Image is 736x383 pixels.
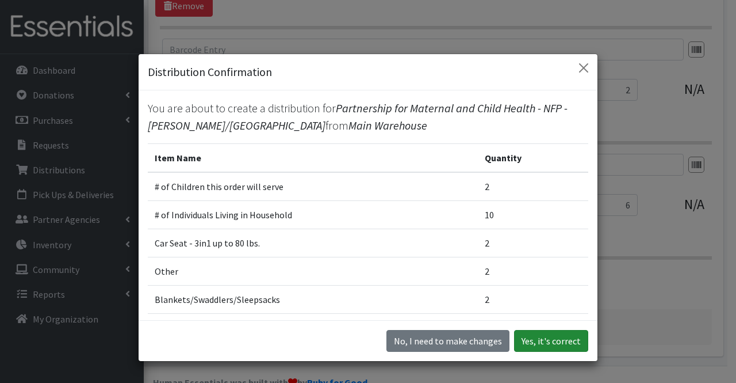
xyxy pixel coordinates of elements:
[148,314,478,342] td: Bundle Me's
[478,229,588,257] td: 2
[148,101,568,132] span: Partnership for Maternal and Child Health - NFP - [PERSON_NAME]/[GEOGRAPHIC_DATA]
[148,144,478,173] th: Item Name
[478,257,588,286] td: 2
[148,201,478,229] td: # of Individuals Living in Household
[148,286,478,314] td: Blankets/Swaddlers/Sleepsacks
[148,63,272,81] h5: Distribution Confirmation
[478,314,588,342] td: 2
[478,286,588,314] td: 2
[478,201,588,229] td: 10
[514,330,588,352] button: Yes, it's correct
[148,257,478,286] td: Other
[574,59,593,77] button: Close
[148,172,478,201] td: # of Children this order will serve
[386,330,509,352] button: No I need to make changes
[148,100,588,134] p: You are about to create a distribution for from
[148,229,478,257] td: Car Seat - 3in1 up to 80 lbs.
[348,118,427,132] span: Main Warehouse
[478,172,588,201] td: 2
[478,144,588,173] th: Quantity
